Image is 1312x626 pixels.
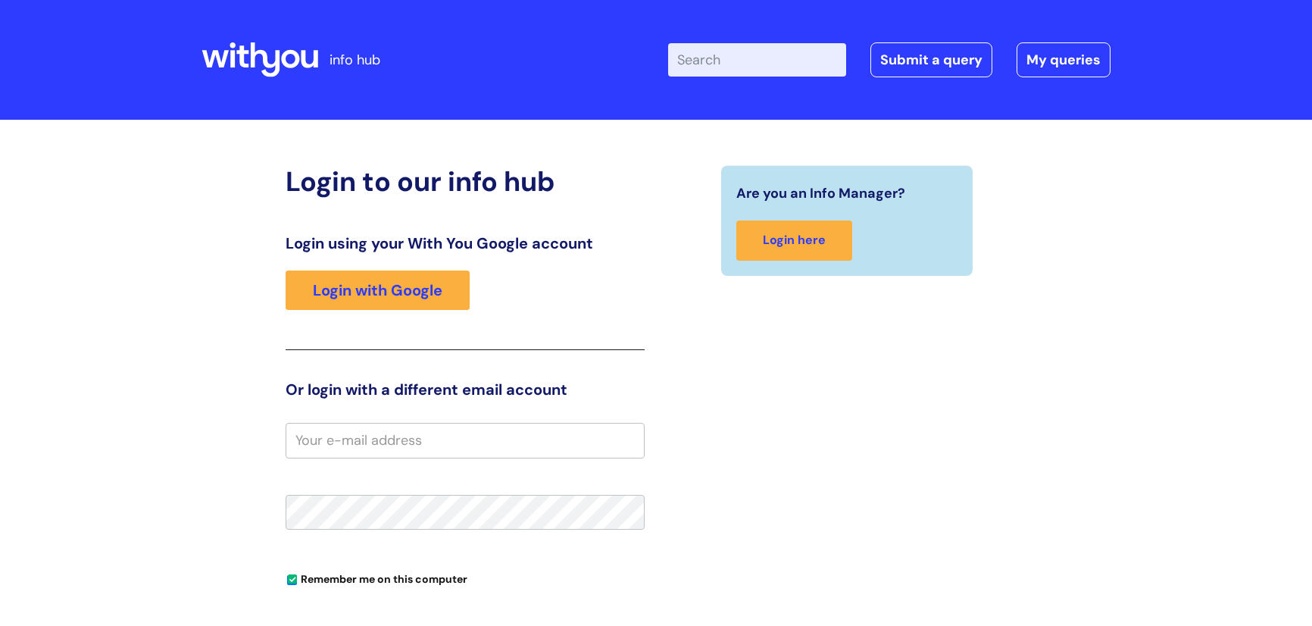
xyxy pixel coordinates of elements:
[286,423,645,458] input: Your e-mail address
[286,165,645,198] h2: Login to our info hub
[286,566,645,590] div: You can uncheck this option if you're logging in from a shared device
[286,569,467,586] label: Remember me on this computer
[287,575,297,585] input: Remember me on this computer
[286,380,645,399] h3: Or login with a different email account
[736,221,852,261] a: Login here
[286,271,470,310] a: Login with Google
[870,42,992,77] a: Submit a query
[1017,42,1111,77] a: My queries
[286,234,645,252] h3: Login using your With You Google account
[668,43,846,77] input: Search
[330,48,380,72] p: info hub
[736,181,905,205] span: Are you an Info Manager?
